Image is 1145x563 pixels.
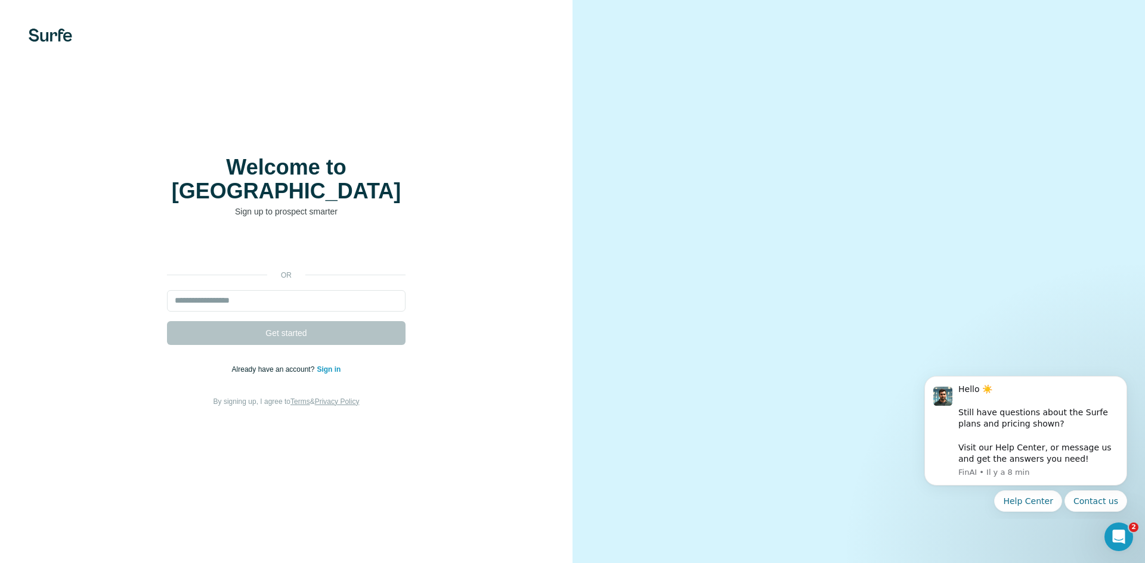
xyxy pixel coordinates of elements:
[290,397,310,406] a: Terms
[1104,522,1133,551] iframe: Intercom live chat
[232,365,317,374] span: Already have an account?
[267,270,305,281] p: or
[1129,522,1138,532] span: 2
[213,397,360,406] span: By signing up, I agree to &
[906,365,1145,519] iframe: Intercom notifications message
[317,365,341,374] a: Sign in
[29,29,72,42] img: Surfe's logo
[167,206,406,217] p: Sign up to prospect smarter
[167,155,406,203] h1: Welcome to [GEOGRAPHIC_DATA]
[161,235,411,262] iframe: Sign in with Google Button
[315,397,360,406] a: Privacy Policy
